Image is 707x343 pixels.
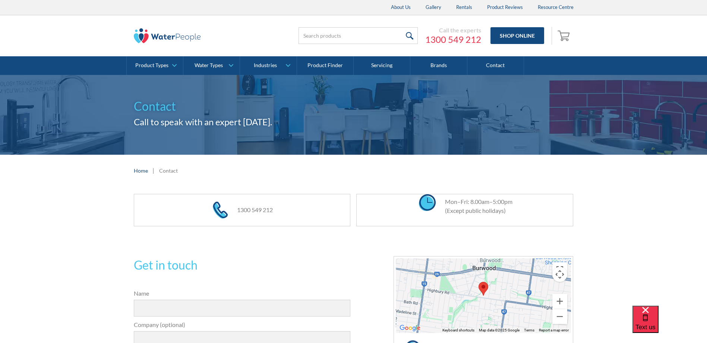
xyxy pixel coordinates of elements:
[134,320,351,329] label: Company (optional)
[552,294,567,309] button: Zoom in
[438,197,512,215] div: Mon–Fri: 8.00am–5:00pm (Except public holidays)
[479,328,520,332] span: Map data ©2025 Google
[556,27,574,45] a: Open empty cart
[240,56,296,75] a: Industries
[552,309,567,324] button: Zoom out
[632,306,707,343] iframe: podium webchat widget bubble
[558,29,572,41] img: shopping cart
[159,167,178,174] div: Contact
[552,262,567,277] button: Toggle fullscreen view
[524,328,534,332] a: Terms
[195,62,223,69] div: Water Types
[467,56,524,75] a: Contact
[539,328,569,332] a: Report a map error
[425,26,481,34] div: Call the experts
[237,206,273,213] a: 1300 549 212
[254,62,277,69] div: Industries
[299,27,418,44] input: Search products
[135,62,168,69] div: Product Types
[134,167,148,174] a: Home
[134,115,574,129] h2: Call to speak with an expert [DATE].
[134,256,351,274] h2: Get in touch
[479,282,488,296] div: Map pin
[410,56,467,75] a: Brands
[297,56,354,75] a: Product Finder
[398,323,422,333] img: Google
[425,34,481,45] a: 1300 549 212
[354,56,410,75] a: Servicing
[398,323,422,333] a: Open this area in Google Maps (opens a new window)
[419,194,436,211] img: clock icon
[134,28,201,43] img: The Water People
[127,56,183,75] a: Product Types
[213,202,228,218] img: phone icon
[152,166,155,175] div: |
[134,289,351,298] label: Name
[552,267,567,282] button: Map camera controls
[490,27,544,44] a: Shop Online
[134,97,574,115] h1: Contact
[183,56,240,75] a: Water Types
[442,328,474,333] button: Keyboard shortcuts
